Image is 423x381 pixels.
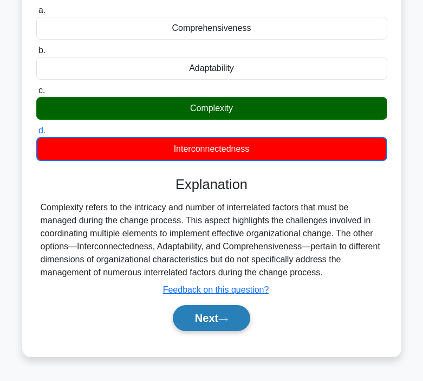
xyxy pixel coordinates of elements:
[41,201,383,279] div: Complexity refers to the intricacy and number of interrelated factors that must be managed during...
[38,126,45,135] span: d.
[36,57,387,80] div: Adaptability
[43,176,381,193] h3: Explanation
[36,137,387,161] div: Interconnectedness
[36,17,387,40] div: Comprehensiveness
[38,5,45,15] span: a.
[173,305,250,331] button: Next
[38,86,45,95] span: c.
[163,285,269,294] a: Feedback on this question?
[36,97,387,120] div: Complexity
[38,46,45,55] span: b.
